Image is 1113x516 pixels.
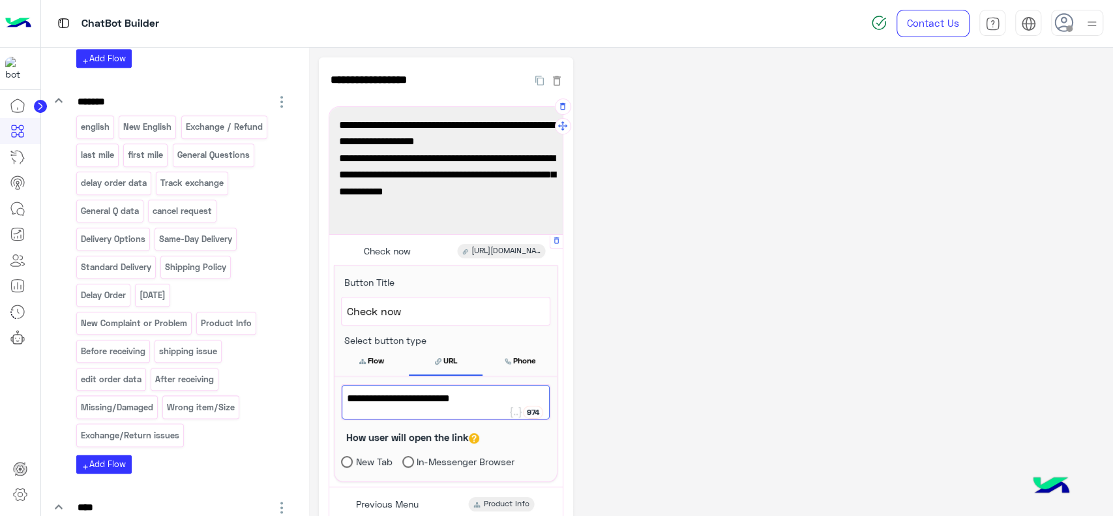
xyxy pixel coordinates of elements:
[139,288,167,303] p: Within 5 days
[555,118,571,134] button: Drag
[51,499,67,515] i: keyboard_arrow_down
[82,463,89,471] i: add
[51,93,67,108] i: keyboard_arrow_down
[80,372,142,387] p: edit order data
[80,400,154,415] p: Missing/Damaged
[158,344,218,359] p: shipping issue
[76,49,132,68] button: addAdd Flow
[127,147,164,162] p: first mile
[5,10,31,37] img: Logo
[484,498,529,510] span: Product Info
[200,316,253,331] p: Product Info
[160,175,225,190] p: Track exchange
[80,260,152,275] p: Standard Delivery
[80,147,115,162] p: last mile
[334,347,409,374] button: Flow
[985,16,1000,31] img: tab
[471,245,541,257] span: [URL][DOMAIN_NAME]
[458,244,546,258] div: https://cloud-clothing.co/
[334,335,426,346] span: Select button type
[347,390,544,407] span: [URL][DOMAIN_NAME]
[347,303,544,320] span: Check now
[346,430,479,445] label: How user will open the link
[402,455,515,468] label: In-Messenger Browser
[80,175,147,190] p: delay order data
[123,119,173,134] p: New English
[80,288,126,303] p: Delay Order
[1021,16,1036,31] img: tab
[409,347,483,374] button: URL
[164,260,228,275] p: Shipping Policy
[334,277,394,288] span: Button Title
[469,497,535,511] div: Product Info
[482,347,557,374] button: Phone
[555,99,571,115] button: Delete Message
[339,117,553,150] span: Most of our products are made from high-quality fabrics, mainly cotton. 🌿
[176,147,250,162] p: General Questions
[82,57,89,65] i: add
[80,204,140,219] p: General Q data
[356,498,419,510] span: Previous Menu
[871,15,887,31] img: spinner
[339,150,553,200] span: The exact material may vary depending on the product. You can find the full details on the produc...
[364,245,411,257] span: Check now
[76,455,132,474] button: addAdd Flow
[550,235,563,249] div: Delete Message Button
[80,316,188,331] p: New Complaint or Problem
[158,232,233,247] p: Same-Day Delivery
[55,15,72,31] img: tab
[550,72,563,87] button: Delete Flow
[185,119,263,134] p: Exchange / Refund
[5,57,29,80] img: 317874714732967
[80,428,180,443] p: Exchange/Return issues
[1084,16,1100,32] img: profile
[529,72,550,87] button: Duplicate Flow
[897,10,970,37] a: Contact Us
[80,344,146,359] p: Before receiving
[80,232,146,247] p: Delivery Options
[80,119,110,134] p: english
[979,10,1005,37] a: tab
[155,372,215,387] p: After receiving
[341,455,393,468] label: New Tab
[152,204,213,219] p: cancel request
[1028,464,1074,509] img: hulul-logo.png
[82,15,159,33] p: ChatBot Builder
[166,400,236,415] p: Wrong item/Size
[509,406,523,419] button: Add user attribute
[523,406,543,419] div: 974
